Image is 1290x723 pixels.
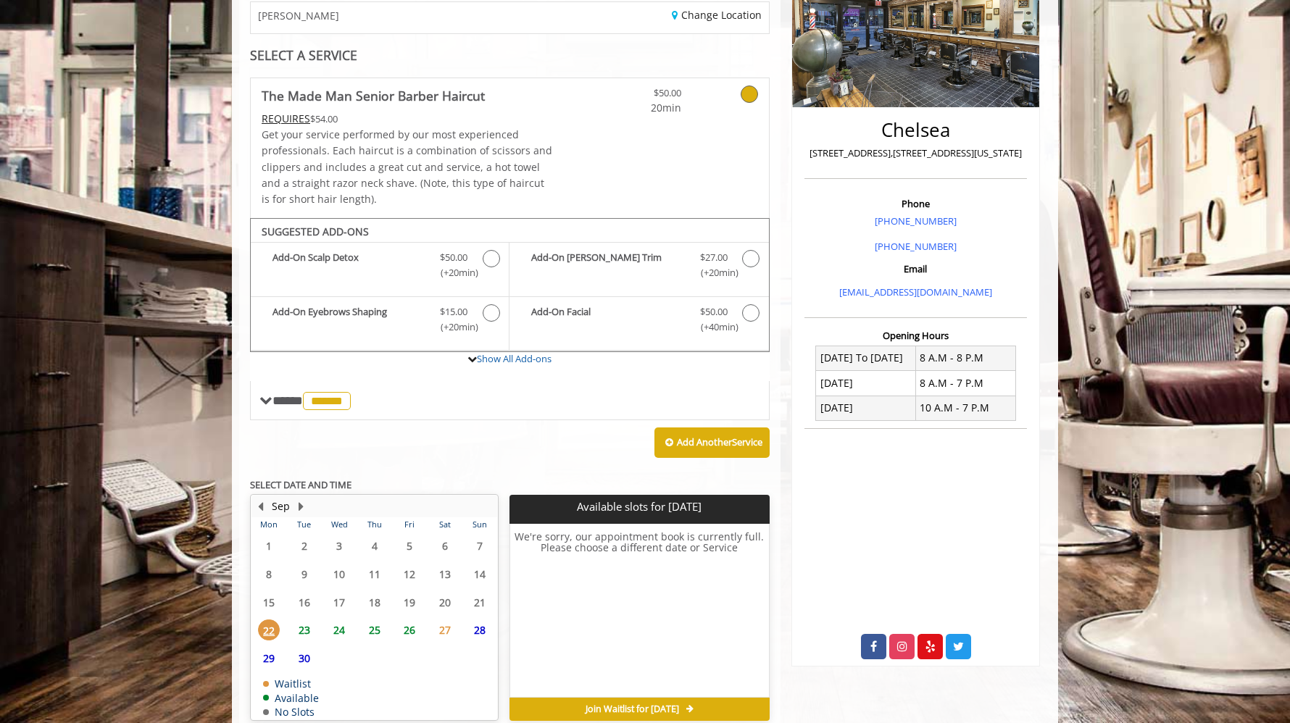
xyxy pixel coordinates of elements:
td: 8 A.M - 7 P.M [915,371,1015,396]
span: This service needs some Advance to be paid before we block your appointment [262,112,310,125]
span: 27 [434,619,456,640]
a: $50.00 [596,78,681,117]
label: Add-On Eyebrows Shaping [258,304,502,338]
h6: We're sorry, our appointment book is currently full. Please choose a different date or Service [510,531,768,692]
th: Tue [286,517,321,532]
a: [PHONE_NUMBER] [875,214,957,227]
span: 24 [328,619,350,640]
h3: Email [808,264,1023,274]
th: Sat [427,517,462,532]
span: 26 [399,619,420,640]
span: (+40min ) [692,319,735,335]
td: Select day23 [286,616,321,644]
a: Change Location [672,8,762,22]
span: 20min [596,100,681,116]
td: [DATE] To [DATE] [816,346,916,370]
h3: Phone [808,198,1023,209]
span: 25 [364,619,386,640]
label: Add-On Beard Trim [517,250,761,284]
td: Select day26 [392,616,427,644]
span: $15.00 [440,304,467,319]
td: Available [263,693,319,703]
span: Join Waitlist for [DATE] [586,703,679,715]
td: Select day29 [251,644,286,672]
h2: Chelsea [808,120,1023,141]
button: Next Month [295,498,307,514]
a: Show All Add-ons [477,352,552,365]
a: [EMAIL_ADDRESS][DOMAIN_NAME] [839,285,992,298]
button: Sep [272,498,290,514]
span: 22 [258,619,280,640]
div: $54.00 [262,111,553,127]
td: Select day22 [251,616,286,644]
b: SUGGESTED ADD-ONS [262,225,369,238]
span: (+20min ) [433,265,475,280]
span: 28 [469,619,491,640]
span: $50.00 [440,250,467,265]
b: Add-On [PERSON_NAME] Trim [531,250,685,280]
a: [PHONE_NUMBER] [875,240,957,253]
button: Add AnotherService [654,427,770,458]
td: Select day25 [357,616,391,644]
td: No Slots [263,706,319,717]
span: $27.00 [700,250,728,265]
th: Thu [357,517,391,532]
b: Add-On Scalp Detox [272,250,425,280]
button: Previous Month [254,498,266,514]
b: Add Another Service [677,435,762,448]
th: Wed [322,517,357,532]
td: Select day30 [286,644,321,672]
h3: Opening Hours [804,330,1027,340]
td: 10 A.M - 7 P.M [915,396,1015,420]
span: 30 [294,648,315,669]
b: Add-On Eyebrows Shaping [272,304,425,335]
span: [PERSON_NAME] [258,10,339,21]
span: (+20min ) [692,265,735,280]
span: (+20min ) [433,319,475,335]
th: Fri [392,517,427,532]
b: Add-On Facial [531,304,685,335]
p: [STREET_ADDRESS],[STREET_ADDRESS][US_STATE] [808,146,1023,161]
span: $50.00 [700,304,728,319]
div: The Made Man Senior Barber Haircut Add-onS [250,218,770,353]
span: 23 [294,619,315,640]
th: Sun [462,517,498,532]
div: SELECT A SERVICE [250,49,770,62]
label: Add-On Facial [517,304,761,338]
td: 8 A.M - 8 P.M [915,346,1015,370]
b: SELECT DATE AND TIME [250,478,351,491]
p: Available slots for [DATE] [515,501,763,513]
label: Add-On Scalp Detox [258,250,502,284]
td: Waitlist [263,678,319,689]
b: The Made Man Senior Barber Haircut [262,85,485,106]
td: Select day24 [322,616,357,644]
p: Get your service performed by our most experienced professionals. Each haircut is a combination o... [262,127,553,208]
td: Select day28 [462,616,498,644]
span: 29 [258,648,280,669]
td: [DATE] [816,371,916,396]
td: [DATE] [816,396,916,420]
th: Mon [251,517,286,532]
td: Select day27 [427,616,462,644]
